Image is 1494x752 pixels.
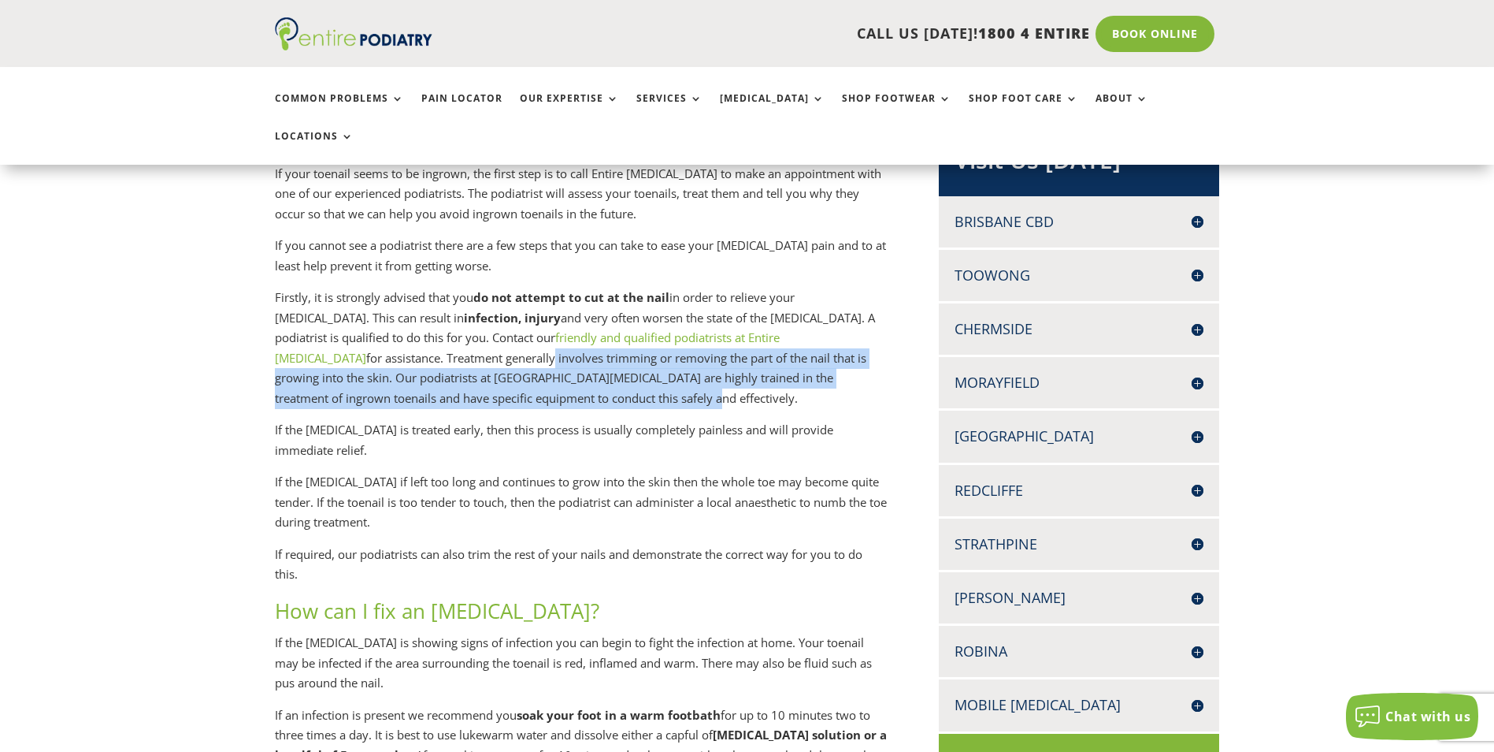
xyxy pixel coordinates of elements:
[955,266,1203,285] h4: Toowong
[955,319,1203,339] h4: Chermside
[275,288,888,420] p: Firstly, it is strongly advised that you in order to relieve your [MEDICAL_DATA]. This can result...
[421,93,502,127] a: Pain Locator
[275,472,888,545] p: If the [MEDICAL_DATA] if left too long and continues to grow into the skin then the whole toe may...
[720,93,825,127] a: [MEDICAL_DATA]
[955,426,1203,446] h4: [GEOGRAPHIC_DATA]
[955,588,1203,608] h4: [PERSON_NAME]
[636,93,703,127] a: Services
[520,93,619,127] a: Our Expertise
[275,164,888,236] p: If your toenail seems to be ingrown, the first step is to call Entire [MEDICAL_DATA] to make an a...
[955,373,1203,393] h4: Morayfield
[1385,708,1470,725] span: Chat with us
[275,329,780,366] a: friendly and qualified podiatrists at Entire [MEDICAL_DATA]
[275,633,888,705] p: If the [MEDICAL_DATA] is showing signs of infection you can begin to fight the infection at home....
[842,93,951,127] a: Shop Footwear
[1095,16,1214,52] a: Book Online
[978,24,1090,43] span: 1800 4 ENTIRE
[955,212,1203,232] h4: Brisbane CBD
[517,707,721,723] strong: soak your foot in a warm footbath
[275,38,432,54] a: Entire Podiatry
[955,534,1203,554] h4: Strathpine
[1095,93,1148,127] a: About
[493,24,1090,44] p: CALL US [DATE]!
[275,93,404,127] a: Common Problems
[275,545,888,597] p: If required, our podiatrists can also trim the rest of your nails and demonstrate the correct way...
[473,289,669,305] strong: do not attempt to cut at the nail
[955,642,1203,661] h4: Robina
[1346,693,1478,740] button: Chat with us
[955,481,1203,501] h4: Redcliffe
[955,695,1203,715] h4: Mobile [MEDICAL_DATA]
[275,236,888,288] p: If you cannot see a podiatrist there are a few steps that you can take to ease your [MEDICAL_DATA...
[275,131,354,165] a: Locations
[275,597,599,625] span: How can I fix an [MEDICAL_DATA]?
[969,93,1078,127] a: Shop Foot Care
[464,310,561,326] strong: infection, injury
[275,420,888,472] p: If the [MEDICAL_DATA] is treated early, then this process is usually completely painless and will...
[275,17,432,50] img: logo (1)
